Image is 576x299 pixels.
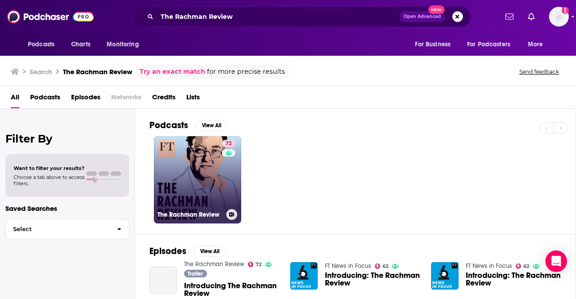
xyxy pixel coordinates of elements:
a: Introducing The Rachman Review [184,282,279,297]
button: Send feedback [517,68,562,76]
div: Open Intercom Messenger [545,250,567,272]
a: FT News in Focus [466,262,512,270]
span: Trailer [188,271,203,277]
a: Show notifications dropdown [502,9,517,24]
button: View All [195,120,228,131]
a: 72 [248,262,262,267]
a: Lists [186,90,200,108]
a: 62 [516,263,530,269]
a: Credits [152,90,175,108]
a: Charts [65,36,96,53]
h3: Search [30,67,52,76]
span: Charts [71,38,90,51]
a: Podcasts [30,90,60,108]
span: Select [6,226,110,232]
button: open menu [22,36,66,53]
a: 62 [375,263,389,269]
span: 72 [256,263,261,267]
button: open menu [522,36,554,53]
a: PodcastsView All [149,120,228,131]
span: Podcasts [28,38,54,51]
h2: Filter By [5,132,129,145]
button: Select [5,219,129,239]
span: 62 [382,264,388,268]
span: Open Advanced [404,14,441,19]
a: 72 [222,140,235,147]
span: Want to filter your results? [13,165,85,171]
div: Search podcasts, credits, & more... [132,6,471,27]
a: FT News in Focus [325,262,371,270]
button: open menu [461,36,523,53]
a: Introducing: The Rachman Review [466,272,561,287]
span: Monitoring [107,38,139,51]
span: For Podcasters [467,38,510,51]
p: Saved Searches [5,204,129,213]
img: Podchaser - Follow, Share and Rate Podcasts [7,8,94,25]
a: The Rachman Review [184,260,244,268]
button: Show profile menu [549,7,569,27]
button: Open AdvancedNew [400,11,445,22]
span: More [528,38,543,51]
button: open menu [409,36,462,53]
span: 62 [523,264,529,268]
a: All [11,90,19,108]
a: Episodes [71,90,100,108]
span: 72 [225,139,232,148]
button: View All [193,246,226,257]
span: New [428,5,445,14]
a: Introducing: The Rachman Review [325,272,420,287]
a: Introducing The Rachman Review [149,267,177,294]
span: Choose a tab above to access filters. [13,174,85,187]
img: User Profile [549,7,569,27]
button: open menu [100,36,150,53]
h2: Episodes [149,245,186,257]
span: Networks [111,90,141,108]
a: Show notifications dropdown [524,9,538,24]
span: For Business [415,38,450,51]
a: Try an exact match [139,67,205,77]
img: Introducing: The Rachman Review [290,262,318,290]
span: for more precise results [207,67,285,77]
svg: Add a profile image [562,7,569,14]
a: EpisodesView All [149,245,226,257]
a: 72The Rachman Review [154,136,241,223]
img: Introducing: The Rachman Review [431,262,459,290]
span: Logged in as ClarissaGuerrero [549,7,569,27]
h2: Podcasts [149,120,188,131]
input: Search podcasts, credits, & more... [157,9,400,24]
h3: The Rachman Review [157,211,223,219]
h3: The Rachman Review [63,67,132,76]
